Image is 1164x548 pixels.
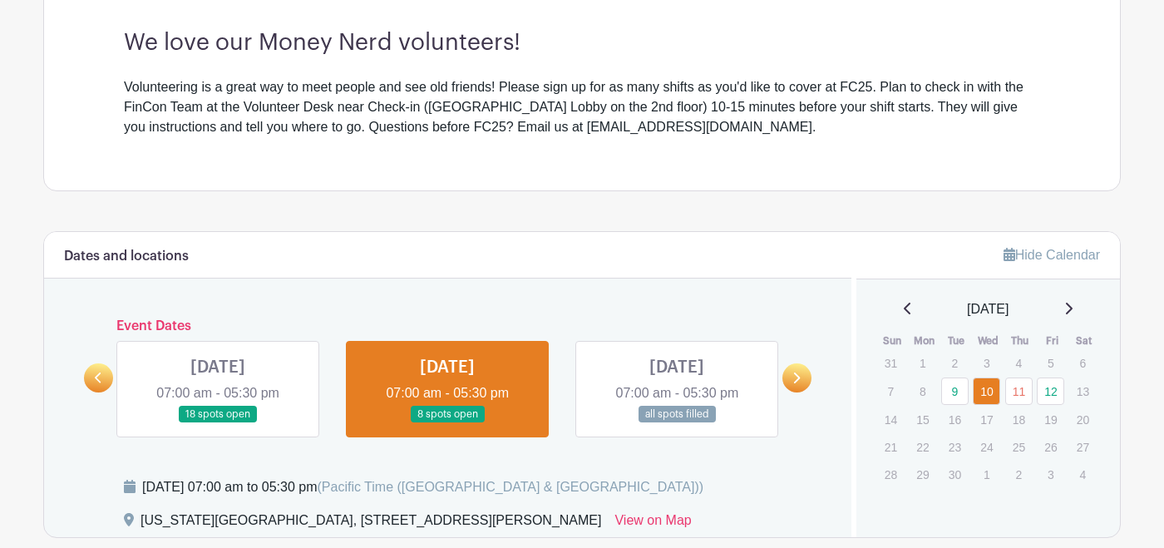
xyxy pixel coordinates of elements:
div: [US_STATE][GEOGRAPHIC_DATA], [STREET_ADDRESS][PERSON_NAME] [141,511,601,537]
p: 21 [877,434,905,460]
p: 19 [1037,407,1064,432]
p: 8 [909,378,936,404]
p: 15 [909,407,936,432]
a: Hide Calendar [1004,248,1100,262]
h6: Dates and locations [64,249,189,264]
p: 3 [1037,462,1064,487]
th: Sat [1068,333,1101,349]
p: 14 [877,407,905,432]
span: (Pacific Time ([GEOGRAPHIC_DATA] & [GEOGRAPHIC_DATA])) [317,480,703,494]
th: Mon [908,333,940,349]
a: 9 [941,378,969,405]
p: 23 [941,434,969,460]
p: 18 [1005,407,1033,432]
p: 26 [1037,434,1064,460]
p: 17 [973,407,1000,432]
th: Fri [1036,333,1068,349]
p: 4 [1069,462,1097,487]
th: Wed [972,333,1004,349]
span: [DATE] [967,299,1009,319]
p: 28 [877,462,905,487]
p: 25 [1005,434,1033,460]
a: 11 [1005,378,1033,405]
div: [DATE] 07:00 am to 05:30 pm [142,477,703,497]
p: 4 [1005,350,1033,376]
p: 13 [1069,378,1097,404]
th: Tue [940,333,973,349]
a: 10 [973,378,1000,405]
p: 31 [877,350,905,376]
p: 1 [909,350,936,376]
p: 6 [1069,350,1097,376]
p: 1 [973,462,1000,487]
p: 3 [973,350,1000,376]
p: 24 [973,434,1000,460]
p: 29 [909,462,936,487]
div: Volunteering is a great way to meet people and see old friends! Please sign up for as many shifts... [124,77,1040,137]
p: 5 [1037,350,1064,376]
h6: Event Dates [113,318,782,334]
h3: We love our Money Nerd volunteers! [124,29,1040,57]
p: 27 [1069,434,1097,460]
p: 16 [941,407,969,432]
p: 7 [877,378,905,404]
p: 22 [909,434,936,460]
th: Sun [876,333,909,349]
p: 2 [1005,462,1033,487]
p: 30 [941,462,969,487]
th: Thu [1004,333,1037,349]
p: 2 [941,350,969,376]
a: View on Map [614,511,691,537]
p: 20 [1069,407,1097,432]
a: 12 [1037,378,1064,405]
